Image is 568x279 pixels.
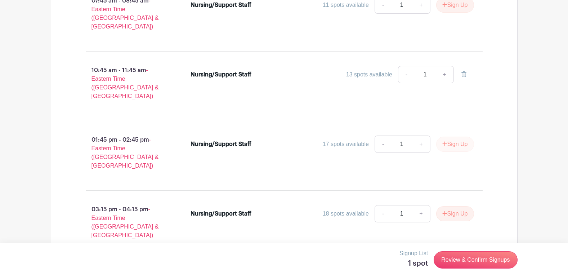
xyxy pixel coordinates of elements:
div: 18 spots available [323,209,369,218]
p: 03:15 pm - 04:15 pm [74,202,179,243]
h5: 1 spot [399,259,428,268]
div: Nursing/Support Staff [191,70,251,79]
div: Nursing/Support Staff [191,209,251,218]
div: 17 spots available [323,140,369,149]
a: - [398,66,415,83]
a: Review & Confirm Signups [434,251,517,269]
div: Nursing/Support Staff [191,1,251,9]
span: - Eastern Time ([GEOGRAPHIC_DATA] & [GEOGRAPHIC_DATA]) [91,67,159,99]
button: Sign Up [436,137,474,152]
p: 01:45 pm - 02:45 pm [74,133,179,173]
a: + [412,205,430,222]
span: - Eastern Time ([GEOGRAPHIC_DATA] & [GEOGRAPHIC_DATA]) [91,137,159,169]
div: 13 spots available [346,70,392,79]
button: Sign Up [436,206,474,221]
p: 10:45 am - 11:45 am [74,63,179,103]
a: + [435,66,453,83]
a: - [375,136,391,153]
p: Signup List [399,249,428,258]
div: Nursing/Support Staff [191,140,251,149]
a: + [412,136,430,153]
a: - [375,205,391,222]
div: 11 spots available [323,1,369,9]
span: - Eastern Time ([GEOGRAPHIC_DATA] & [GEOGRAPHIC_DATA]) [91,206,159,238]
